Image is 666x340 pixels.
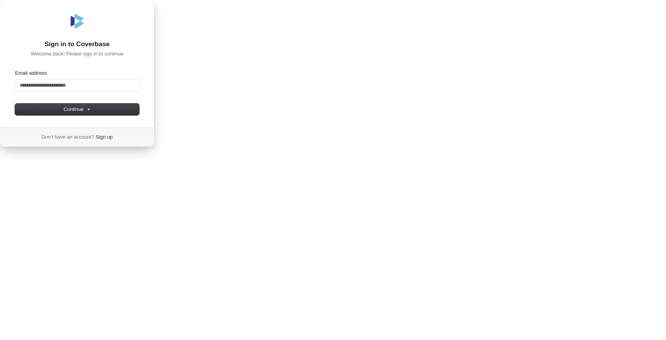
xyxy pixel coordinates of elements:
a: Sign up [96,134,113,141]
span: Don’t have an account? [42,134,94,141]
img: Coverbase [68,12,86,30]
span: Continue [64,106,91,113]
p: Welcome back! Please sign in to continue [15,50,139,57]
label: Email address [15,70,47,77]
button: Continue [15,104,139,115]
h1: Sign in to Coverbase [15,40,139,49]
